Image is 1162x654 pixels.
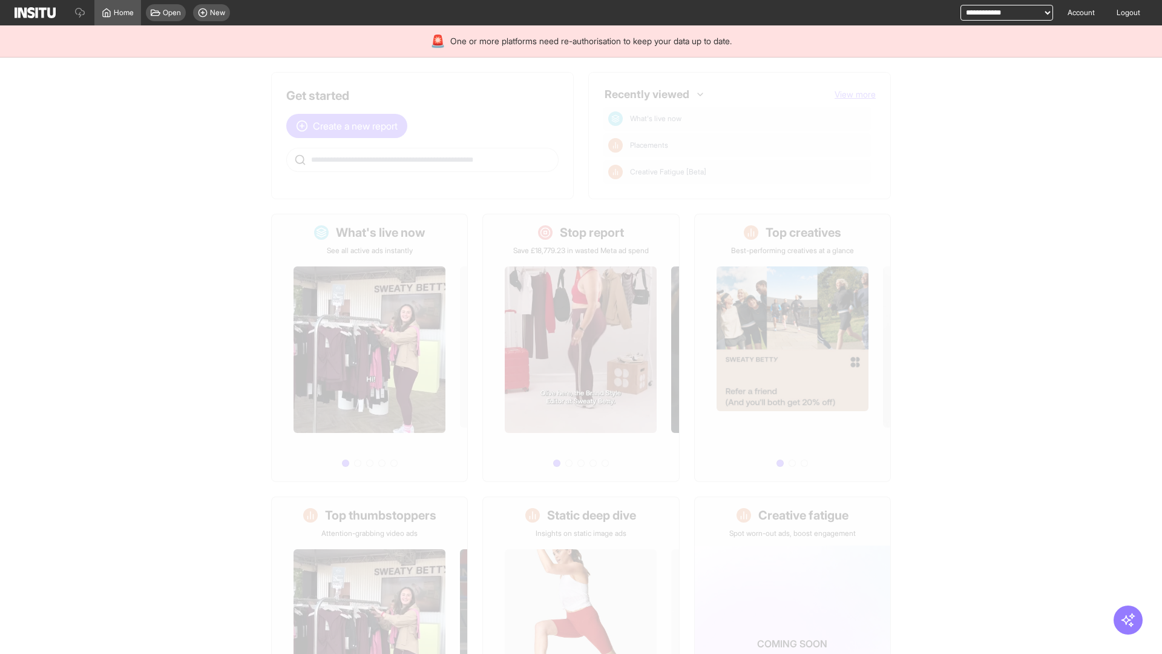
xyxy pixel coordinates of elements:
span: One or more platforms need re-authorisation to keep your data up to date. [450,35,732,47]
div: 🚨 [430,33,445,50]
span: Open [163,8,181,18]
span: Home [114,8,134,18]
span: New [210,8,225,18]
img: Logo [15,7,56,18]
